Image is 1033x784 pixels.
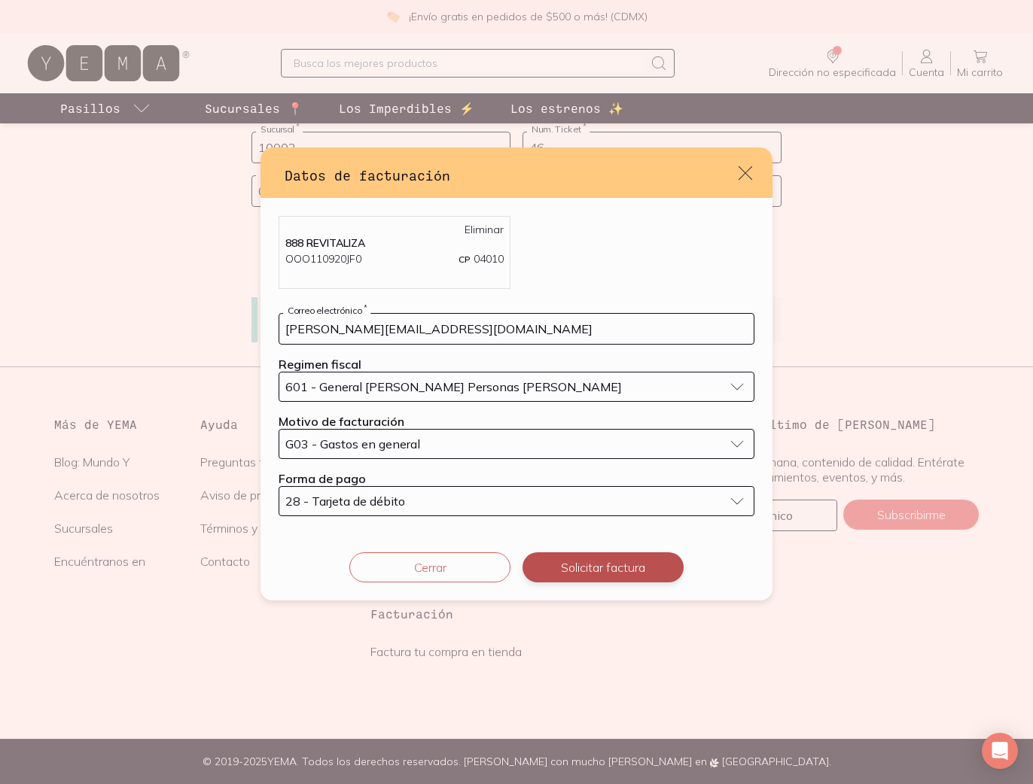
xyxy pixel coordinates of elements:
label: Correo electrónico [283,304,370,315]
button: Cerrar [349,552,510,582]
p: 04010 [459,251,504,267]
button: 601 - General [PERSON_NAME] Personas [PERSON_NAME] [279,372,754,402]
button: G03 - Gastos en general [279,429,754,459]
p: 888 REVITALIZA [285,236,504,250]
a: Eliminar [465,223,504,236]
span: 601 - General [PERSON_NAME] Personas [PERSON_NAME] [285,381,622,393]
label: Motivo de facturación [279,414,404,429]
p: OOO110920JF0 [285,251,361,267]
button: Solicitar factura [523,552,684,582]
h3: Datos de facturación [285,166,736,185]
div: default [261,147,772,600]
span: CP [459,254,471,265]
span: 28 - Tarjeta de débito [285,495,405,507]
label: Forma de pago [279,471,366,486]
button: 28 - Tarjeta de débito [279,486,754,516]
span: G03 - Gastos en general [285,438,420,450]
label: Regimen fiscal [279,357,361,372]
div: Open Intercom Messenger [982,733,1018,769]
